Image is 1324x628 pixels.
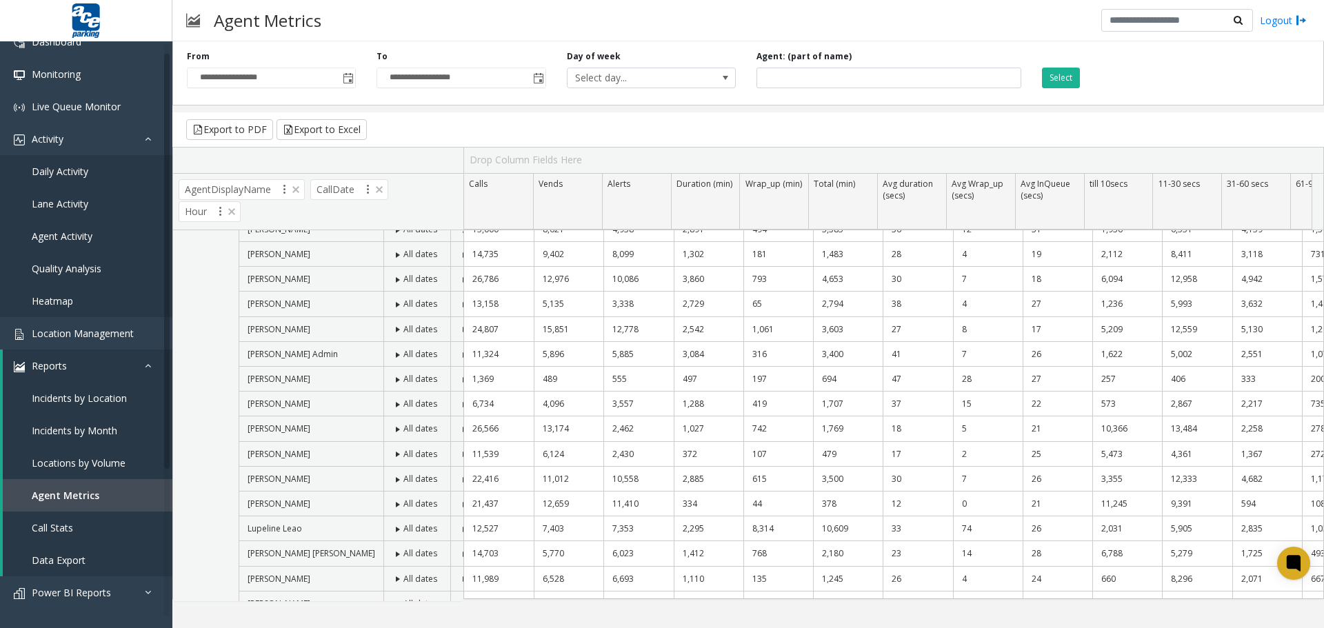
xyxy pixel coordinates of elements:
[14,102,25,113] img: 'icon'
[32,359,67,372] span: Reports
[207,3,328,37] h3: Agent Metrics
[568,68,702,88] span: Select day...
[813,442,883,467] td: 479
[674,541,743,566] td: 1,412
[1023,292,1092,316] td: 27
[883,267,952,292] td: 30
[813,541,883,566] td: 2,180
[403,473,437,485] span: All dates
[186,3,200,37] img: pageIcon
[14,134,25,145] img: 'icon'
[14,329,25,340] img: 'icon'
[32,554,86,567] span: Data Export
[1092,591,1162,616] td: 1,193
[1232,292,1302,316] td: 3,632
[464,292,534,316] td: 13,158
[248,348,338,360] span: [PERSON_NAME] Admin
[1162,492,1232,516] td: 9,391
[1162,217,1232,242] td: 6,551
[403,298,437,310] span: All dates
[1162,342,1232,367] td: 5,002
[1092,317,1162,342] td: 5,209
[883,317,952,342] td: 27
[1092,416,1162,441] td: 10,366
[674,317,743,342] td: 2,542
[743,442,813,467] td: 107
[1232,442,1302,467] td: 1,367
[534,392,603,416] td: 4,096
[186,119,273,140] button: Export to PDF
[403,248,437,260] span: All dates
[1260,13,1307,28] a: Logout
[534,242,603,267] td: 9,402
[248,547,375,559] span: [PERSON_NAME] [PERSON_NAME]
[3,511,172,544] a: Call Stats
[403,498,437,509] span: All dates
[676,178,732,190] span: Duration (min)
[534,467,603,492] td: 11,012
[1232,267,1302,292] td: 4,942
[813,342,883,367] td: 3,400
[3,447,172,479] a: Locations by Volume
[32,100,121,113] span: Live Queue Monitor
[603,217,673,242] td: 4,938
[1162,367,1232,392] td: 406
[1023,591,1092,616] td: 28
[883,342,952,367] td: 41
[3,544,172,576] a: Data Export
[883,292,952,316] td: 38
[464,392,534,416] td: 6,734
[403,423,437,434] span: All dates
[310,179,388,200] span: CallDate
[464,367,534,392] td: 1,369
[248,523,302,534] span: Lupeline Leao
[534,591,603,616] td: 5,399
[464,442,534,467] td: 11,539
[1232,242,1302,267] td: 3,118
[813,567,883,591] td: 1,245
[470,153,582,166] span: Drop Column Fields Here
[403,373,437,385] span: All dates
[179,179,305,200] span: AgentDisplayName
[743,217,813,242] td: 494
[464,317,534,342] td: 24,807
[32,424,117,437] span: Incidents by Month
[1232,342,1302,367] td: 2,551
[179,201,241,222] span: Hour
[883,242,952,267] td: 28
[1232,392,1302,416] td: 2,217
[743,367,813,392] td: 197
[813,467,883,492] td: 3,500
[743,516,813,541] td: 8,314
[743,292,813,316] td: 65
[953,367,1023,392] td: 28
[1092,541,1162,566] td: 6,788
[1023,392,1092,416] td: 22
[1092,242,1162,267] td: 2,112
[248,598,310,609] span: [PERSON_NAME]
[1162,416,1232,441] td: 13,484
[1023,567,1092,591] td: 24
[248,223,310,235] span: [PERSON_NAME]
[953,217,1023,242] td: 12
[674,367,743,392] td: 497
[674,392,743,416] td: 1,288
[1023,367,1092,392] td: 27
[248,398,310,409] span: [PERSON_NAME]
[464,467,534,492] td: 22,416
[1092,342,1162,367] td: 1,622
[953,392,1023,416] td: 15
[1162,392,1232,416] td: 2,867
[1090,178,1127,190] span: till 10secs
[534,267,603,292] td: 12,976
[32,68,81,81] span: Monitoring
[603,591,673,616] td: 2,701
[534,317,603,342] td: 15,851
[248,473,310,485] span: [PERSON_NAME]
[674,292,743,316] td: 2,729
[464,217,534,242] td: 15,000
[1092,392,1162,416] td: 573
[248,273,310,285] span: [PERSON_NAME]
[248,373,310,385] span: [PERSON_NAME]
[813,367,883,392] td: 694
